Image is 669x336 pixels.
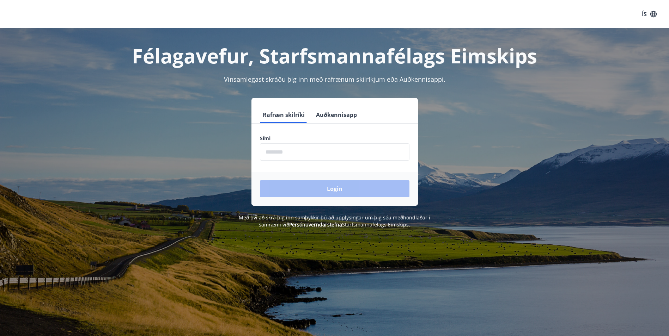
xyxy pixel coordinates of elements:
h1: Félagavefur, Starfsmannafélags Eimskips [89,42,580,69]
a: Persónuverndarstefna [289,221,342,228]
span: Með því að skrá þig inn samþykkir þú að upplýsingar um þig séu meðhöndlaðar í samræmi við Starfsm... [239,214,430,228]
button: Auðkennisapp [313,106,360,123]
button: ÍS [638,8,661,20]
span: Vinsamlegast skráðu þig inn með rafrænum skilríkjum eða Auðkennisappi. [224,75,445,83]
label: Sími [260,135,409,142]
button: Rafræn skilríki [260,106,308,123]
